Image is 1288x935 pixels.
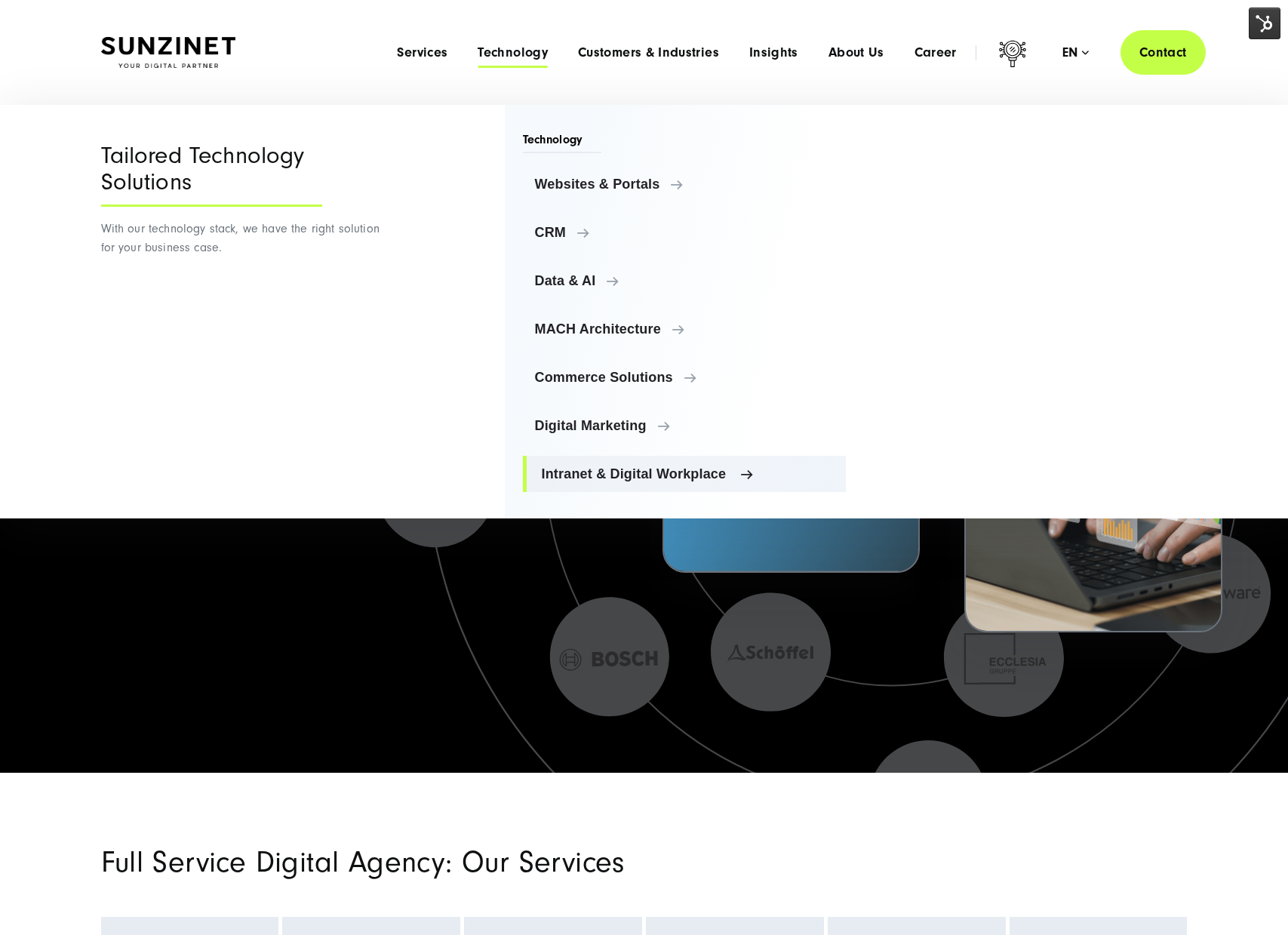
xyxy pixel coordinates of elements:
img: HubSpot Tools Menu Toggle [1249,8,1280,39]
span: MACH Architecture [535,321,835,337]
a: Intranet & Digital Workplace [523,456,847,492]
span: Intranet & Digital Workplace [542,466,835,481]
img: SUNZINET Full Service Digital Agentur [101,37,235,69]
a: Career [915,45,957,60]
a: Customers & Industries [578,45,719,60]
h2: Full Service Digital Agency: Our Services [101,848,818,877]
span: Digital Marketing [535,418,835,433]
a: About Us [828,45,884,60]
span: Websites & Portals [535,177,835,192]
a: MACH Architecture [523,311,847,347]
span: Commerce Solutions [535,370,835,385]
span: Data & AI [535,273,835,288]
a: Commerce Solutions [523,359,847,395]
span: CRM [535,225,835,240]
a: Services [397,45,447,60]
a: Technology [478,45,548,60]
a: Data & AI [523,263,847,299]
a: Digital Marketing [523,408,847,444]
span: Technology [523,131,601,153]
div: en [1062,45,1089,60]
a: Contact [1120,30,1206,75]
p: With our technology stack, we have the right solution for your business case. [101,220,384,257]
a: Insights [749,45,798,60]
div: Tailored Technology Solutions [101,143,322,207]
a: Websites & Portals [523,166,847,202]
a: CRM [523,214,847,251]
